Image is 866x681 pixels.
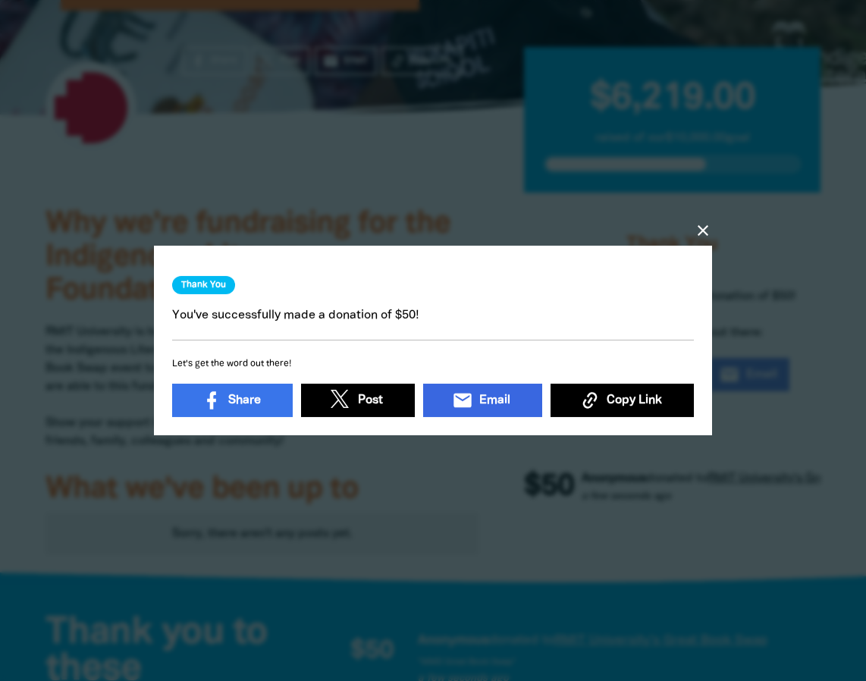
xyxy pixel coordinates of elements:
span: Share [228,391,261,410]
span: Copy Link [607,391,662,410]
p: You've successfully made a donation of $50! [172,306,694,325]
h6: Let's get the word out there! [172,356,694,372]
a: emailEmail [423,384,542,417]
a: Post [301,384,415,417]
a: Share [172,384,293,417]
span: Post [358,391,383,410]
span: Email [479,391,510,410]
h3: Thank You [172,276,235,294]
button: close [694,221,712,240]
button: Copy Link [551,384,694,417]
i: email [452,390,473,411]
